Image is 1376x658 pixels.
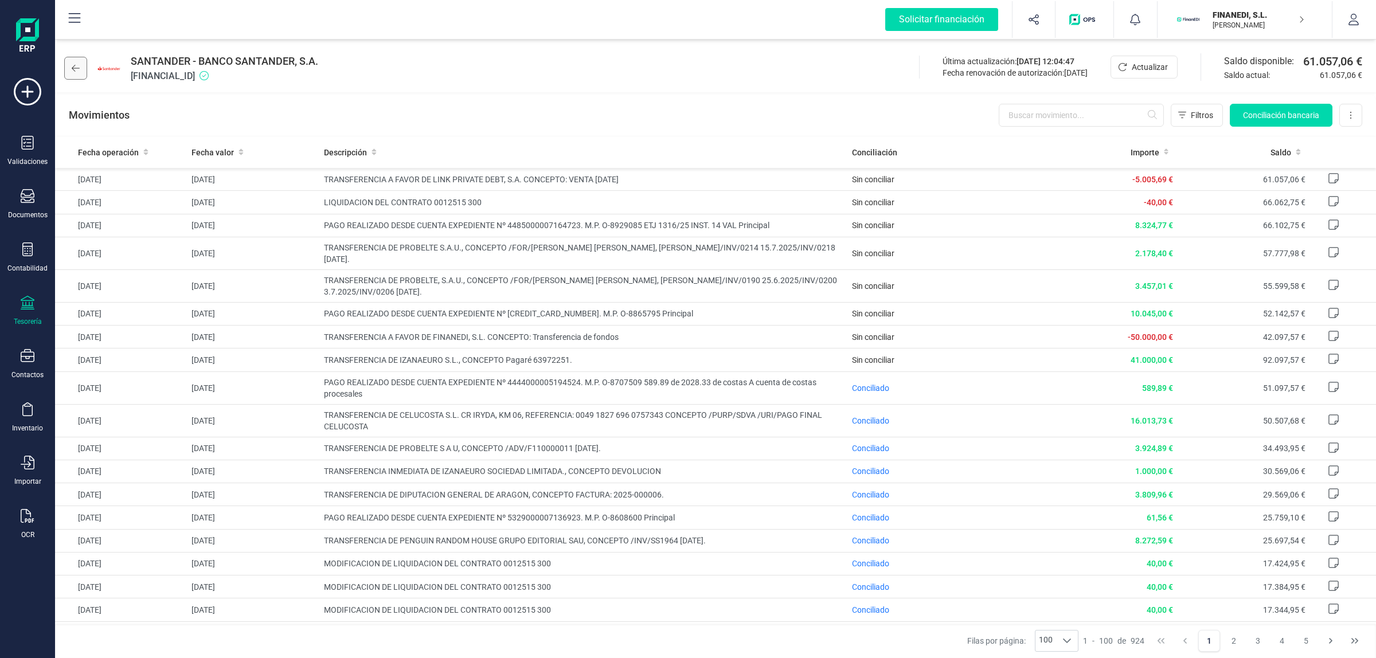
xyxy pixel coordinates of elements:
span: Conciliado [852,559,889,568]
button: Page 2 [1223,630,1245,652]
span: Sin conciliar [852,355,894,365]
div: Solicitar financiación [885,8,998,31]
p: Movimientos [69,107,130,123]
td: [DATE] [187,598,319,621]
td: [DATE] [187,621,319,644]
div: Documentos [8,210,48,220]
span: TRANSFERENCIA A FAVOR DE LINK PRIVATE DEBT, S.A. CONCEPTO: VENTA [DATE] [324,174,843,185]
span: Filtros [1191,109,1213,121]
td: [DATE] [187,214,319,237]
td: 66.062,75 € [1178,191,1309,214]
td: [DATE] [55,460,187,483]
td: [DATE] [55,506,187,529]
div: Contabilidad [7,264,48,273]
span: 100 [1099,635,1113,647]
span: Sin conciliar [852,221,894,230]
td: [DATE] [187,302,319,325]
span: Sin conciliar [852,175,894,184]
span: -40,00 € [1144,198,1173,207]
div: Filas por página: [967,630,1078,652]
span: TRANSFERENCIA INMEDIATA DE IZANAEURO SOCIEDAD LIMITADA., CONCEPTO DEVOLUCION [324,465,843,477]
span: TRANSFERENCIA DE PENGUIN RANDOM HOUSE GRUPO EDITORIAL SAU, CONCEPTO /INV/SS1964 [DATE]. [324,535,843,546]
div: - [1083,635,1144,647]
span: Descripción [324,147,367,158]
td: 17.424,95 € [1178,552,1309,575]
span: TRANSFERENCIA DE PROBELTE S A U, CONCEPTO /ADV/F110000011 [DATE]. [324,442,843,454]
td: 17.344,95 € [1178,598,1309,621]
button: Conciliación bancaria [1230,104,1332,127]
button: First Page [1150,630,1172,652]
span: Conciliado [852,467,889,476]
td: 42.097,57 € [1178,326,1309,348]
span: 3.924,89 € [1135,444,1173,453]
button: Logo de OPS [1062,1,1107,38]
span: -5.005,69 € [1132,175,1173,184]
span: 2.178,40 € [1135,249,1173,258]
td: 17.384,95 € [1178,575,1309,598]
td: 25.759,10 € [1178,506,1309,529]
td: 50.507,68 € [1178,404,1309,437]
td: [DATE] [55,437,187,460]
td: [DATE] [55,371,187,404]
span: MODIFICACION DE LIQUIDACION DEL CONTRATO 0012515 300 [324,558,843,569]
td: [DATE] [187,460,319,483]
td: [DATE] [187,191,319,214]
span: 1.000,00 € [1135,467,1173,476]
td: 66.102,75 € [1178,214,1309,237]
button: Filtros [1171,104,1223,127]
span: Sin conciliar [852,281,894,291]
td: 29.569,06 € [1178,483,1309,506]
span: Saldo [1271,147,1291,158]
span: 8.324,77 € [1135,221,1173,230]
span: MODIFICACION DE LIQUIDACION DEL CONTRATO 0012515 300 [324,604,843,616]
td: [DATE] [187,168,319,191]
button: Actualizar [1111,56,1178,79]
span: PAGO REALIZADO DESDE CUENTA EXPEDIENTE Nº [CREDIT_CARD_NUMBER]. M.P. O-8865795 Principal [324,308,843,319]
td: [DATE] [187,575,319,598]
span: Conciliación [852,147,897,158]
td: [DATE] [187,552,319,575]
span: 61,56 € [1147,513,1173,522]
div: OCR [21,530,34,539]
span: 40,00 € [1147,582,1173,592]
div: Validaciones [7,157,48,166]
span: [DATE] 12:04:47 [1017,57,1074,66]
td: [DATE] [187,529,319,552]
img: FI [1176,7,1201,32]
span: 3.809,96 € [1135,490,1173,499]
span: 3.457,01 € [1135,281,1173,291]
td: [DATE] [55,404,187,437]
span: TRANSFERENCIA DE PROBELTE, S.A.U., CONCEPTO /FOR/[PERSON_NAME] [PERSON_NAME], [PERSON_NAME]/INV/0... [324,275,843,297]
div: Fecha renovación de autorización: [943,67,1088,79]
span: Actualizar [1132,61,1168,73]
span: [DATE] [1064,68,1088,77]
span: TRANSFERENCIA DE IZANAEURO S.L., CONCEPTO Pagaré 63972251. [324,354,843,366]
button: Previous Page [1174,630,1196,652]
td: 52.142,57 € [1178,302,1309,325]
span: 41.000,00 € [1131,355,1173,365]
span: Sin conciliar [852,198,894,207]
span: LIQUIDACION DEL CONTRATO 0012515 300 [324,197,843,208]
button: Page 4 [1271,630,1293,652]
span: Fecha valor [191,147,234,158]
span: Sin conciliar [852,309,894,318]
span: PAGO REALIZADO DESDE CUENTA EXPEDIENTE Nº 4444000005194524. M.P. O-8707509 589.89 de 2028.33 de c... [324,377,843,399]
td: 34.493,95 € [1178,437,1309,460]
div: Contactos [11,370,44,379]
td: [DATE] [55,269,187,302]
td: [DATE] [187,437,319,460]
span: Conciliado [852,582,889,592]
span: 10.045,00 € [1131,309,1173,318]
td: [DATE] [187,371,319,404]
span: 924 [1131,635,1144,647]
div: Última actualización: [943,56,1088,67]
span: TRANSFERENCIA DE DIPUTACION GENERAL DE ARAGON, CONCEPTO FACTURA: 2025-000006. [324,489,843,500]
input: Buscar movimiento... [999,104,1164,127]
button: Page 1 [1198,630,1220,652]
span: PAGO REALIZADO DESDE CUENTA EXPEDIENTE Nº 4485000007164723. M.P. O-8929085 ETJ 1316/25 INST. 14 V... [324,220,843,231]
td: 92.097,57 € [1178,348,1309,371]
span: 8.272,59 € [1135,536,1173,545]
td: [DATE] [187,404,319,437]
span: Conciliado [852,444,889,453]
span: 61.057,06 € [1303,53,1362,69]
